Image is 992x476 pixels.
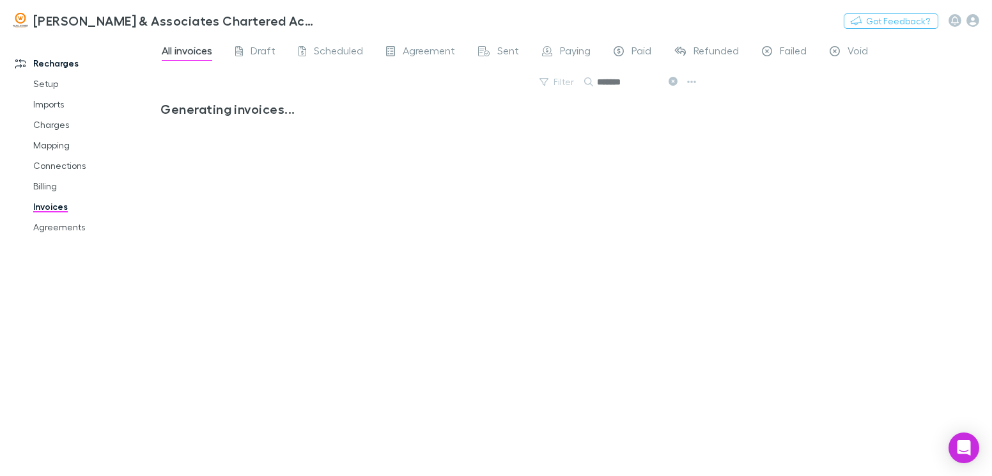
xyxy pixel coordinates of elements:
button: Got Feedback? [844,13,938,29]
a: Imports [20,94,167,115]
span: Refunded [694,44,739,61]
h3: Generating invoices... [160,101,690,116]
a: Setup [20,74,167,94]
span: Void [848,44,868,61]
a: Mapping [20,135,167,155]
span: Agreement [403,44,455,61]
a: Recharges [3,53,167,74]
span: All invoices [162,44,212,61]
span: Draft [251,44,275,61]
img: Walsh & Associates Chartered Accountants's Logo [13,13,28,28]
span: Paying [560,44,591,61]
a: Invoices [20,196,167,217]
span: Failed [780,44,807,61]
span: Scheduled [314,44,363,61]
h3: [PERSON_NAME] & Associates Chartered Accountants [33,13,317,28]
a: [PERSON_NAME] & Associates Chartered Accountants [5,5,325,36]
a: Charges [20,115,167,135]
a: Agreements [20,217,167,237]
span: Sent [497,44,519,61]
button: Filter [533,74,582,90]
span: Paid [632,44,651,61]
a: Connections [20,155,167,176]
div: Open Intercom Messenger [949,432,979,463]
a: Billing [20,176,167,196]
